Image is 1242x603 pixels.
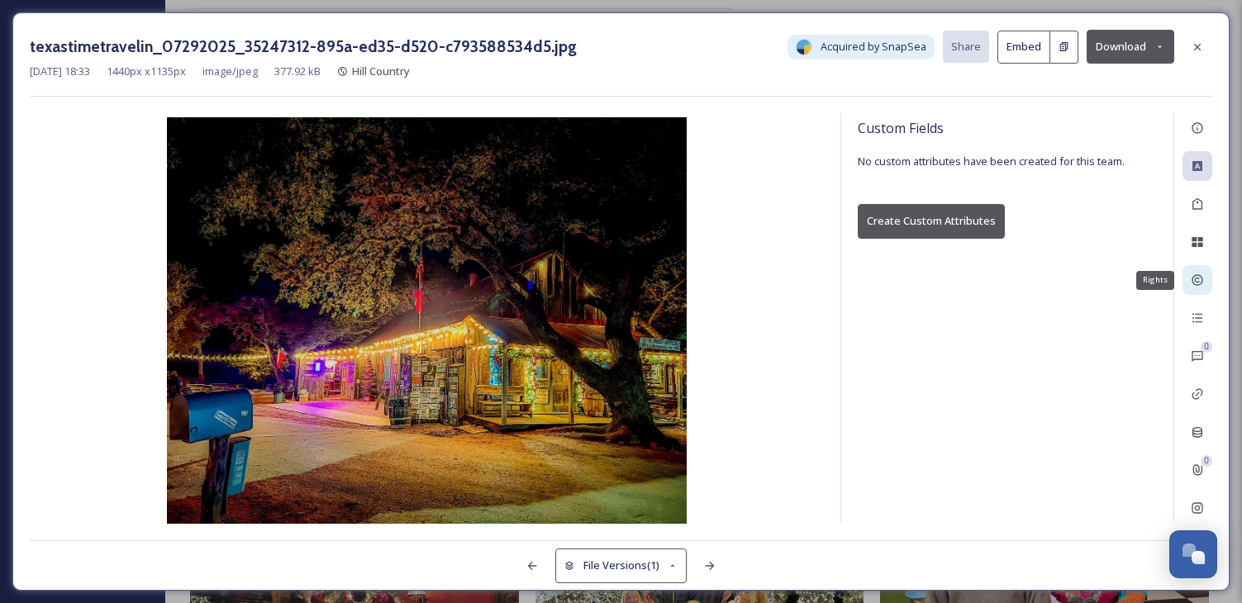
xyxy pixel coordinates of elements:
button: Download [1087,30,1174,64]
div: 0 [1201,341,1212,353]
button: Share [943,31,989,63]
span: 377.92 kB [274,64,321,79]
span: [DATE] 18:33 [30,64,90,79]
span: Acquired by SnapSea [821,39,926,55]
div: 0 [1201,455,1212,467]
button: Embed [997,31,1050,64]
img: 1bUz7hkELK21D1Y8mMUV1pZdWVM3vqjcR.jpg [30,117,824,527]
a: Create Custom Attributes [858,204,1157,238]
span: Custom Fields [858,118,944,138]
h3: texastimetravelin_07292025_35247312-895a-ed35-d520-c793588534d5.jpg [30,35,577,59]
div: Rights [1136,271,1174,289]
span: Hill Country [352,64,410,78]
button: Create Custom Attributes [858,204,1005,238]
button: File Versions(1) [555,548,688,582]
img: snapsea-logo.png [796,39,812,55]
button: Open Chat [1169,530,1217,578]
span: 1440 px x 1135 px [107,64,186,79]
span: image/jpeg [202,64,258,79]
span: No custom attributes have been created for this team. [858,154,1125,169]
